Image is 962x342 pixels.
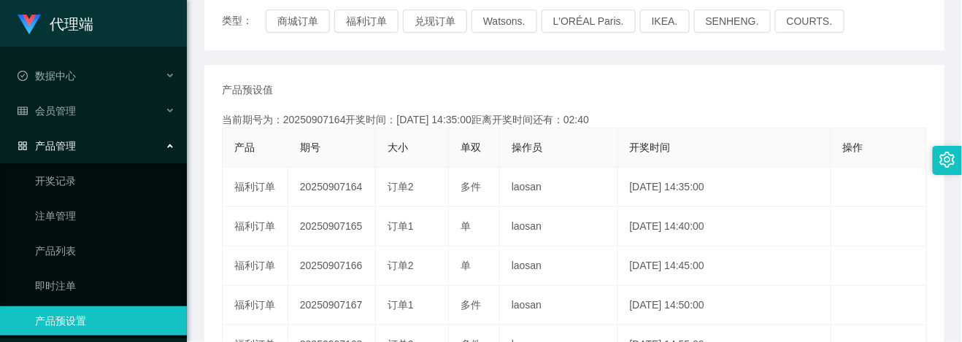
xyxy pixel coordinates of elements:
span: 类型： [222,9,266,33]
i: 图标: table [18,106,28,116]
td: 20250907164 [288,168,376,207]
button: SENHENG. [694,9,771,33]
a: 产品列表 [35,236,175,265]
div: 当前期号为：20250907164开奖时间：[DATE] 14:35:00距离开奖时间还有：02:40 [222,112,927,128]
i: 图标: appstore-o [18,141,28,151]
td: [DATE] 14:50:00 [618,286,831,325]
button: 商城订单 [266,9,330,33]
a: 开奖记录 [35,166,175,195]
td: [DATE] 14:45:00 [618,246,831,286]
button: COURTS. [775,9,844,33]
span: 期号 [300,141,320,153]
h1: 代理端 [50,1,93,47]
td: 20250907166 [288,246,376,286]
span: 产品预设值 [222,82,273,98]
span: 订单1 [388,299,414,311]
span: 大小 [388,141,408,153]
td: [DATE] 14:35:00 [618,168,831,207]
span: 会员管理 [18,105,76,117]
a: 注单管理 [35,201,175,230]
img: logo.9652507e.png [18,15,41,35]
td: [DATE] 14:40:00 [618,207,831,246]
i: 图标: check-circle-o [18,71,28,81]
td: laosan [500,286,618,325]
td: 福利订单 [223,246,288,286]
td: laosan [500,207,618,246]
span: 产品管理 [18,140,76,152]
span: 操作 [843,141,863,153]
span: 订单2 [388,181,414,193]
td: 20250907165 [288,207,376,246]
button: L'ORÉAL Paris. [542,9,636,33]
td: laosan [500,246,618,286]
button: 福利订单 [334,9,399,33]
button: 兑现订单 [403,9,467,33]
span: 开奖时间 [630,141,671,153]
td: 20250907167 [288,286,376,325]
td: laosan [500,168,618,207]
span: 数据中心 [18,70,76,82]
span: 多件 [461,181,481,193]
a: 产品预设置 [35,306,175,335]
td: 福利订单 [223,207,288,246]
a: 即时注单 [35,271,175,300]
span: 单 [461,260,471,271]
a: 代理端 [18,18,93,29]
span: 单双 [461,141,481,153]
i: 图标: setting [939,152,955,168]
span: 订单1 [388,220,414,232]
span: 订单2 [388,260,414,271]
td: 福利订单 [223,168,288,207]
button: IKEA. [640,9,690,33]
span: 操作员 [512,141,542,153]
td: 福利订单 [223,286,288,325]
button: Watsons. [472,9,537,33]
span: 多件 [461,299,481,311]
span: 单 [461,220,471,232]
span: 产品 [234,141,255,153]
